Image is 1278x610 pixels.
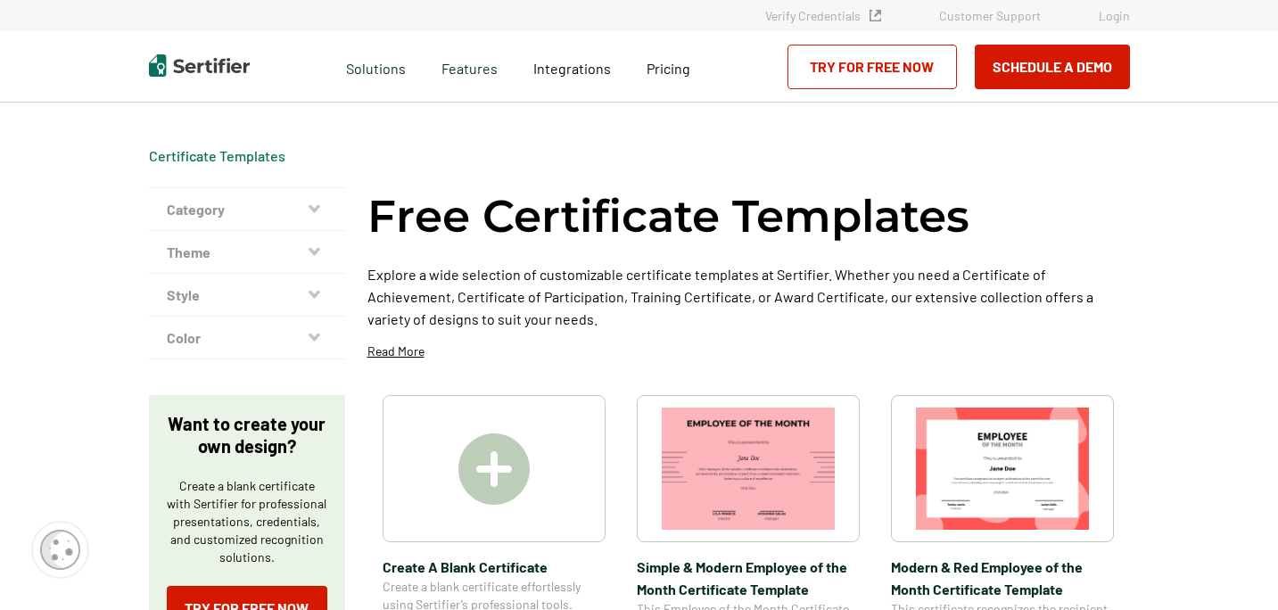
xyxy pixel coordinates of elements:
a: Login [1099,8,1130,23]
span: Certificate Templates [149,147,285,165]
img: Modern & Red Employee of the Month Certificate Template [916,408,1089,530]
button: Category [149,188,345,231]
a: Verify Credentials [765,8,881,23]
span: Features [441,55,498,78]
a: Customer Support [939,8,1041,23]
img: Cookie Popup Icon [40,530,80,570]
a: Pricing [647,55,690,78]
p: Read More [367,342,425,360]
img: Verified [870,10,881,21]
button: Schedule a Demo [975,45,1130,89]
a: Try for Free Now [787,45,957,89]
span: Solutions [346,55,406,78]
span: Integrations [533,60,611,77]
div: Breadcrumb [149,147,285,165]
span: Simple & Modern Employee of the Month Certificate Template [637,556,860,600]
button: Theme [149,231,345,274]
img: Create A Blank Certificate [458,433,530,505]
img: Sertifier | Digital Credentialing Platform [149,54,250,77]
button: Color [149,317,345,359]
span: Pricing [647,60,690,77]
p: Create a blank certificate with Sertifier for professional presentations, credentials, and custom... [167,477,327,566]
h1: Free Certificate Templates [367,187,969,245]
iframe: Chat Widget [1189,524,1278,610]
button: Style [149,274,345,317]
a: Integrations [533,55,611,78]
span: Modern & Red Employee of the Month Certificate Template [891,556,1114,600]
p: Want to create your own design? [167,413,327,457]
p: Explore a wide selection of customizable certificate templates at Sertifier. Whether you need a C... [367,263,1130,330]
img: Simple & Modern Employee of the Month Certificate Template [662,408,835,530]
a: Certificate Templates [149,147,285,164]
span: Create A Blank Certificate [383,556,606,578]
